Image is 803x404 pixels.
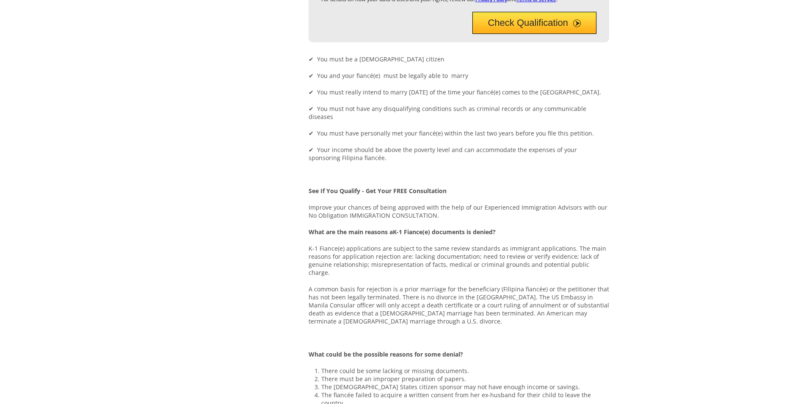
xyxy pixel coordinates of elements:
p: K-1 Fiance(e) applications are subject to the same review standards as immigrant applications. Th... [309,244,609,277]
p: A common basis for rejection is a prior marriage for the beneficiary (Filipina fiancée) or the pe... [309,285,609,325]
p: ✔ You must not have any disqualifying conditions such as criminal records or any communicable dis... [309,105,609,121]
p: ✔ You must be a [DEMOGRAPHIC_DATA] citizen [309,55,609,63]
p: ✔ You must really intend to marry [DATE] of the time your fiancé(e) comes to the [GEOGRAPHIC_DATA]. [309,88,609,96]
p: Improve your chances of being approved with the help of our Experienced Immigration Advisors with... [309,203,609,219]
p: ✔ You and your fiancé(e) must be legally able to marry [309,72,609,80]
li: There must be an improper preparation of papers. [321,375,609,383]
strong: K-1 Fiance(e) documents is denied? [393,228,496,236]
strong: See If You Qualify - Get Your FREE Consultation [309,187,447,195]
p: ✔ You must have personally met your fiancé(e) within the last two years before you file this peti... [309,129,609,137]
strong: What could be the possible reasons for some denial? [309,350,463,358]
li: The [DEMOGRAPHIC_DATA] States citizen sponsor may not have enough income or savings. [321,383,609,391]
p: ✔ Your income should be above the poverty level and can accommodate the expenses of your sponsori... [309,146,609,162]
li: There could be some lacking or missing documents. [321,367,609,375]
strong: What are the main reasons a [309,228,393,236]
button: Check Qualification [472,12,596,34]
